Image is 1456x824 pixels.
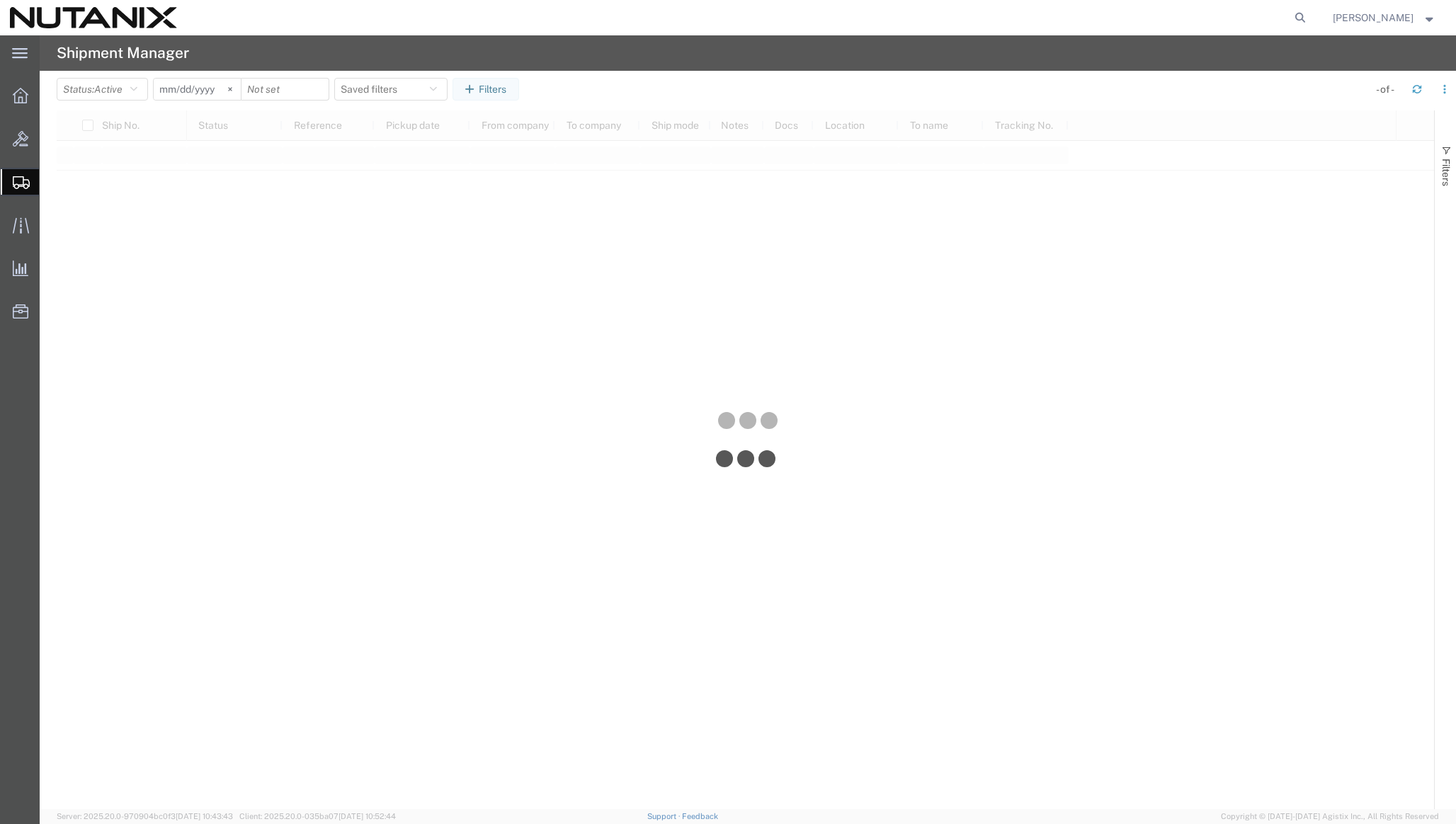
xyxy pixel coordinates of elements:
[1221,811,1439,823] span: Copyright © [DATE]-[DATE] Agistix Inc., All Rights Reserved
[339,812,396,820] span: [DATE] 10:52:44
[1333,10,1414,25] span: Aanand Dave
[239,812,396,820] span: Client: 2025.20.0-035ba07
[647,812,683,820] a: Support
[682,812,718,820] a: Feedback
[176,812,233,820] span: [DATE] 10:43:43
[57,812,233,820] span: Server: 2025.20.0-970904bc0f3
[1332,9,1437,26] button: [PERSON_NAME]
[10,7,177,28] img: logo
